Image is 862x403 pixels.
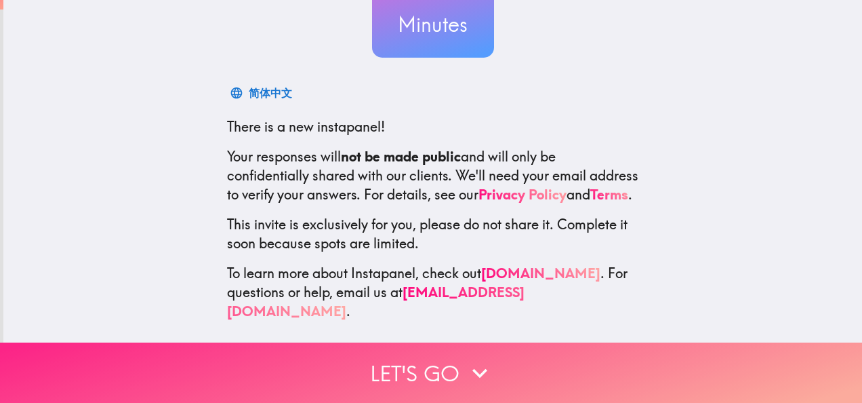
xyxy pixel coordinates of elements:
div: 简体中文 [249,83,292,102]
p: Your responses will and will only be confidentially shared with our clients. We'll need your emai... [227,147,639,204]
button: 简体中文 [227,79,297,107]
a: Privacy Policy [478,186,567,203]
b: not be made public [341,148,461,165]
a: Terms [590,186,628,203]
h3: Minutes [372,10,494,39]
span: There is a new instapanel! [227,118,385,135]
a: [DOMAIN_NAME] [481,265,600,282]
p: This invite is exclusively for you, please do not share it. Complete it soon because spots are li... [227,215,639,253]
p: To learn more about Instapanel, check out . For questions or help, email us at . [227,264,639,321]
a: [EMAIL_ADDRESS][DOMAIN_NAME] [227,284,525,320]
